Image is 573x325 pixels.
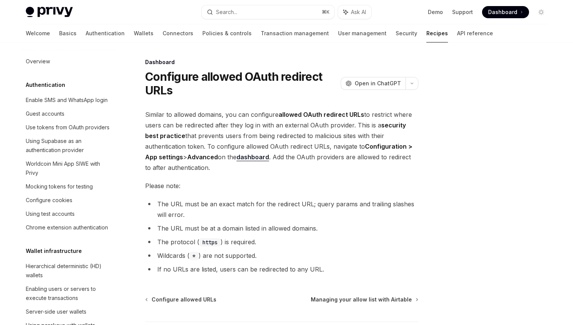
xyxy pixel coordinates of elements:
[86,24,125,42] a: Authentication
[26,307,86,316] div: Server-side user wallets
[26,284,112,303] div: Enabling users or servers to execute transactions
[426,24,448,42] a: Recipes
[351,8,366,16] span: Ask AI
[163,24,193,42] a: Connectors
[261,24,329,42] a: Transaction management
[452,8,473,16] a: Support
[26,109,64,118] div: Guest accounts
[26,80,65,89] h5: Authentication
[20,282,117,305] a: Enabling users or servers to execute transactions
[26,57,50,66] div: Overview
[355,80,401,87] span: Open in ChatGPT
[199,238,221,246] code: https
[145,264,418,275] li: If no URLs are listed, users can be redirected to any URL.
[322,9,330,15] span: ⌘ K
[279,111,364,118] strong: allowed OAuth redirect URLs
[236,153,269,161] a: dashboard
[338,5,371,19] button: Ask AI
[26,182,93,191] div: Mocking tokens for testing
[26,96,108,105] div: Enable SMS and WhatsApp login
[26,123,110,132] div: Use tokens from OAuth providers
[20,107,117,121] a: Guest accounts
[26,159,112,177] div: Worldcoin Mini App SIWE with Privy
[20,93,117,107] a: Enable SMS and WhatsApp login
[20,157,117,180] a: Worldcoin Mini App SIWE with Privy
[20,134,117,157] a: Using Supabase as an authentication provider
[59,24,77,42] a: Basics
[202,5,334,19] button: Search...⌘K
[20,207,117,221] a: Using test accounts
[145,58,418,66] div: Dashboard
[145,109,418,173] span: Similar to allowed domains, you can configure to restrict where users can be redirected after the...
[134,24,153,42] a: Wallets
[26,137,112,155] div: Using Supabase as an authentication provider
[26,246,82,256] h5: Wallet infrastructure
[26,209,75,218] div: Using test accounts
[338,24,387,42] a: User management
[341,77,405,90] button: Open in ChatGPT
[20,305,117,319] a: Server-side user wallets
[20,221,117,234] a: Chrome extension authentication
[311,296,412,303] span: Managing your allow list with Airtable
[20,121,117,134] a: Use tokens from OAuth providers
[20,193,117,207] a: Configure cookies
[26,223,108,232] div: Chrome extension authentication
[146,296,216,303] a: Configure allowed URLs
[26,7,73,17] img: light logo
[20,180,117,193] a: Mocking tokens for testing
[145,70,338,97] h1: Configure allowed OAuth redirect URLs
[457,24,493,42] a: API reference
[202,24,252,42] a: Policies & controls
[488,8,517,16] span: Dashboard
[145,199,418,220] li: The URL must be an exact match for the redirect URL; query params and trailing slashes will error.
[428,8,443,16] a: Demo
[145,223,418,234] li: The URL must be at a domain listed in allowed domains.
[311,296,418,303] a: Managing your allow list with Airtable
[535,6,547,18] button: Toggle dark mode
[216,8,237,17] div: Search...
[26,262,112,280] div: Hierarchical deterministic (HD) wallets
[152,296,216,303] span: Configure allowed URLs
[26,24,50,42] a: Welcome
[482,6,529,18] a: Dashboard
[145,250,418,261] li: Wildcards ( ) are not supported.
[145,181,418,191] span: Please note:
[187,153,218,161] strong: Advanced
[20,259,117,282] a: Hierarchical deterministic (HD) wallets
[20,55,117,68] a: Overview
[396,24,417,42] a: Security
[145,237,418,247] li: The protocol ( ) is required.
[26,196,72,205] div: Configure cookies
